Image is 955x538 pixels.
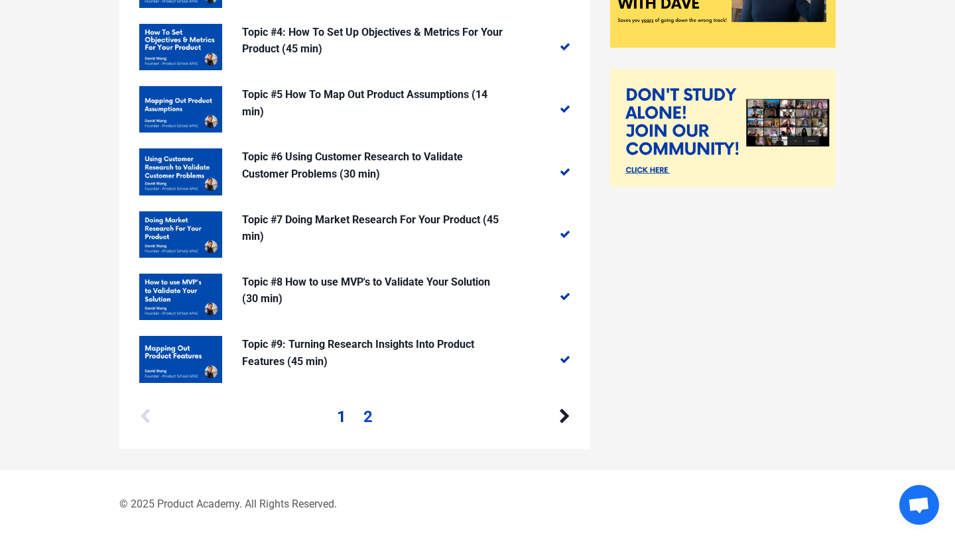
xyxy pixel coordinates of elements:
a: Topic #7 Doing Market Research For Your Product (45 min) [139,211,570,258]
a: Topic #9: Turning Research Insights Into Product Features (45 min) [139,336,570,382]
img: 8f7df7-7e21-1711-f3b5-0b085c5d0c7_join_our_community.png [610,69,836,187]
img: Ojh7LhkSCyrkb4YIvwSA_PM_Fundamentals_Course_Covers_11.jpg [139,148,222,195]
span: © 2025 Product Academy. All Rights Reserved. [119,491,337,517]
img: C3k0ou2FQ8OfPabDtYLy_Mapping_out_features_for_your_product.png [139,336,222,382]
a: Topic #5 How To Map Out Product Assumptions (14 min) [139,86,570,133]
a: Topic #6 Using Customer Research to Validate Customer Problems (30 min) [139,148,570,195]
p: Topic #7 Doing Market Research For Your Product (45 min) [242,211,507,245]
a: Topic #4: How To Set Up Objectives & Metrics For Your Product (45 min) [139,24,570,70]
p: Topic #4: How To Set Up Objectives & Metrics For Your Product (45 min) [242,24,507,58]
p: Topic #9: Turning Research Insights Into Product Features (45 min) [242,336,507,370]
a: 1 [337,404,346,429]
div: Open chat [899,485,939,525]
a: 2 [363,404,373,429]
p: Topic #8 How to use MVP's to Validate Your Solution (30 min) [242,274,507,307]
img: Iohs9xUpQYqVXQRl0elA_PM_Fundamentals_Course_Covers_12.jpg [139,211,222,258]
img: tknVzGffQJ530OqAxotV_WV5ypnCESZOW9V9ZVx8w_3.jpeg [139,24,222,70]
p: Topic #6 Using Customer Research to Validate Customer Problems (30 min) [242,148,507,182]
img: qfT5Dbt4RVCEPsaf5Xkt_PM_Fundamentals_Course_Covers_11.png [139,86,222,133]
a: Topic #8 How to use MVP's to Validate Your Solution (30 min) [139,274,570,320]
p: Topic #5 How To Map Out Product Assumptions (14 min) [242,86,507,120]
img: 5p63fa9rS4KH9lrAm3o5_PM_Fundamentals_Course_Covers_13.jpg [139,274,222,320]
